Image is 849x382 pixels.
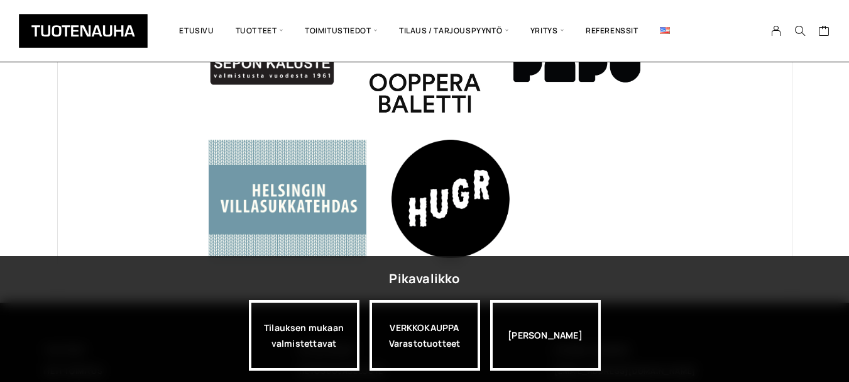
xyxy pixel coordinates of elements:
img: Tuotenauha Oy [19,14,148,48]
div: [PERSON_NAME] [490,300,601,371]
a: Etusivu [168,9,224,52]
a: Referenssit [575,9,649,52]
div: VERKKOKAUPPA Varastotuotteet [370,300,480,371]
a: Cart [818,25,830,40]
span: Yritys [520,9,575,52]
div: Pikavalikko [389,267,459,290]
span: Tilaus / Tarjouspyyntö [388,9,520,52]
a: VERKKOKAUPPAVarastotuotteet [370,300,480,371]
img: English [660,27,670,34]
a: My Account [764,25,789,37]
span: Toimitustiedot [294,9,388,52]
button: Search [788,25,812,37]
a: Tilauksen mukaan valmistettavat [249,300,359,371]
span: Tuotteet [225,9,294,52]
